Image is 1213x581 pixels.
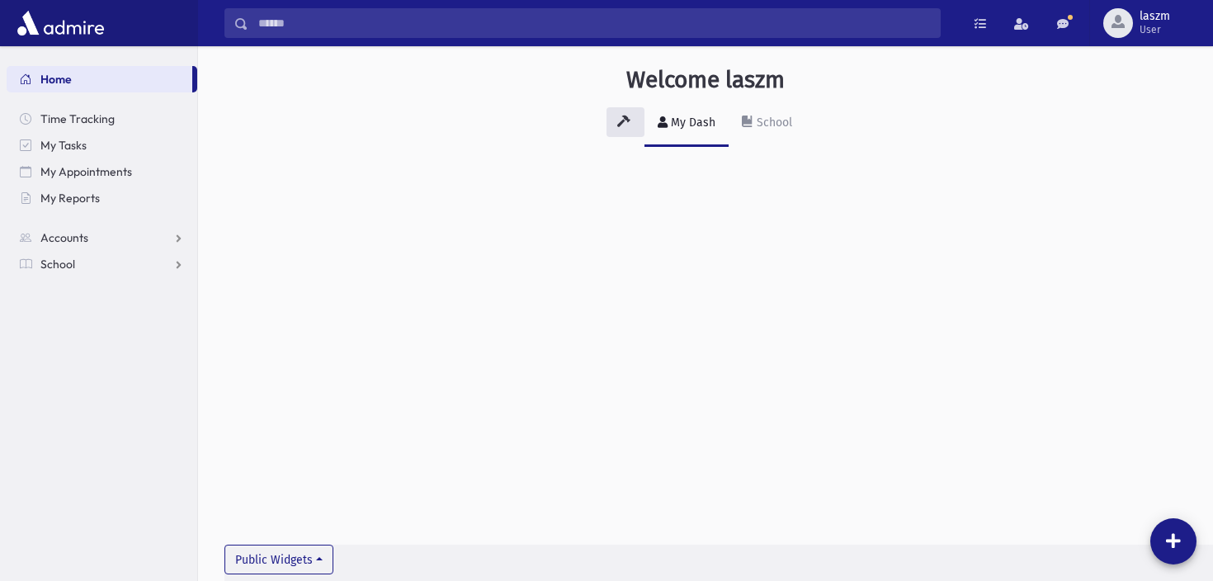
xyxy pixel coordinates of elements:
[753,116,792,130] div: School
[224,545,333,574] button: Public Widgets
[7,132,197,158] a: My Tasks
[1140,23,1170,36] span: User
[40,72,72,87] span: Home
[40,138,87,153] span: My Tasks
[7,158,197,185] a: My Appointments
[40,191,100,205] span: My Reports
[7,224,197,251] a: Accounts
[626,66,785,94] h3: Welcome laszm
[7,66,192,92] a: Home
[40,111,115,126] span: Time Tracking
[40,230,88,245] span: Accounts
[729,101,805,147] a: School
[40,257,75,272] span: School
[248,8,940,38] input: Search
[1140,10,1170,23] span: laszm
[7,185,197,211] a: My Reports
[644,101,729,147] a: My Dash
[668,116,715,130] div: My Dash
[13,7,108,40] img: AdmirePro
[40,164,132,179] span: My Appointments
[7,251,197,277] a: School
[7,106,197,132] a: Time Tracking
